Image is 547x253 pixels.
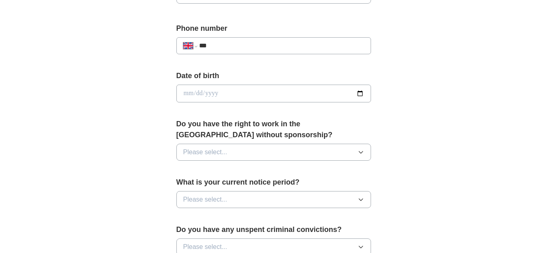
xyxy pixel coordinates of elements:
label: What is your current notice period? [176,177,371,188]
span: Please select... [183,242,227,252]
label: Phone number [176,23,371,34]
label: Do you have the right to work in the [GEOGRAPHIC_DATA] without sponsorship? [176,119,371,140]
label: Date of birth [176,70,371,81]
span: Please select... [183,195,227,204]
button: Please select... [176,144,371,161]
button: Please select... [176,191,371,208]
label: Do you have any unspent criminal convictions? [176,224,371,235]
span: Please select... [183,147,227,157]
